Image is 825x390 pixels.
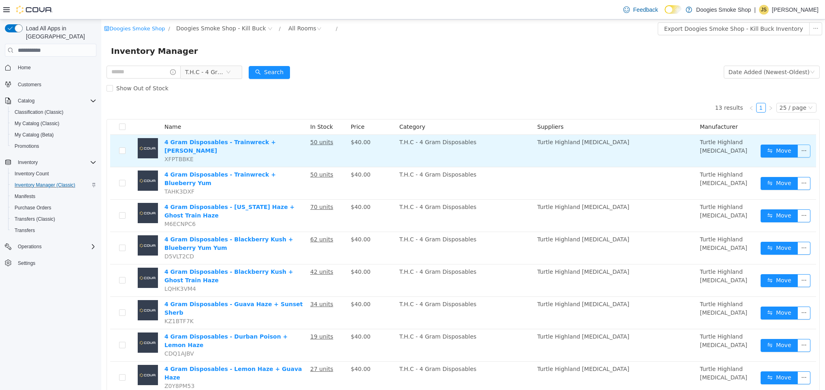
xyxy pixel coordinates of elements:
span: Home [18,64,31,71]
span: Turtle Highland [MEDICAL_DATA] [599,119,646,134]
button: Inventory Manager (Classic) [8,179,100,191]
td: T.H.C - 4 Gram Disposables [295,342,433,375]
span: Inventory Manager [10,25,102,38]
span: Manufacturer [599,104,637,111]
span: In Stock [209,104,232,111]
span: Category [298,104,324,111]
button: Inventory [2,157,100,168]
span: Transfers [11,226,96,235]
span: KZ1BTF7K [63,298,92,305]
span: Customers [15,79,96,89]
span: Operations [15,242,96,251]
span: Turtle Highland [MEDICAL_DATA] [599,249,646,264]
span: Turtle Highland [MEDICAL_DATA] [436,314,528,320]
span: $40.00 [249,346,269,353]
span: $40.00 [249,314,269,320]
span: Turtle Highland [MEDICAL_DATA] [599,346,646,361]
button: Catalog [2,95,100,107]
button: icon: swapMove [659,255,697,268]
button: icon: swapMove [659,158,697,170]
a: 4 Gram Disposables - Trainwreck + [PERSON_NAME] [63,119,175,134]
button: icon: swapMove [659,352,697,365]
i: icon: shop [3,6,8,12]
button: icon: swapMove [659,125,697,138]
nav: Complex example [5,58,96,290]
p: | [754,5,756,15]
span: Turtle Highland [MEDICAL_DATA] [436,281,528,288]
img: 4 Gram Disposables - Guava Haze + Sunset Sherb placeholder [36,281,57,301]
a: Feedback [620,2,661,18]
a: 4 Gram Disposables - Trainwreck + Blueberry Yum [63,152,175,167]
button: Transfers (Classic) [8,213,100,225]
li: Next Page [665,83,674,93]
button: icon: ellipsis [696,255,709,268]
span: Show Out of Stock [12,66,70,72]
span: / [178,6,179,12]
span: Inventory [18,159,38,166]
a: Purchase Orders [11,203,55,213]
span: $40.00 [249,152,269,158]
button: Inventory [15,158,41,167]
button: Operations [15,242,45,251]
span: My Catalog (Beta) [11,130,96,140]
td: T.H.C - 4 Gram Disposables [295,245,433,277]
u: 19 units [209,314,232,320]
a: icon: shopDoogies Smoke Shop [3,6,64,12]
button: icon: swapMove [659,190,697,203]
img: 4 Gram Disposables - Blackberry Kush + Blueberry Yum Yum placeholder [36,216,57,236]
span: My Catalog (Classic) [11,119,96,128]
span: LQHK3VM4 [63,266,95,273]
span: Inventory [15,158,96,167]
span: Turtle Highland [MEDICAL_DATA] [599,217,646,232]
span: Catalog [15,96,96,106]
span: XFPTBBKE [63,136,92,143]
span: Turtle Highland [MEDICAL_DATA] [436,249,528,256]
u: 50 units [209,119,232,126]
img: 4 Gram Disposables - Arizona Haze + Ghost Train Haze placeholder [36,183,57,204]
span: Name [63,104,80,111]
span: Turtle Highland [MEDICAL_DATA] [436,184,528,191]
div: All Rooms [187,3,215,15]
span: Manifests [15,193,35,200]
button: Settings [2,257,100,269]
span: D5VLT2CD [63,234,93,240]
span: Customers [18,81,41,88]
a: Classification (Classic) [11,107,67,117]
span: Feedback [633,6,658,14]
img: 4 Gram Disposables - Trainwreck + Jack Herer placeholder [36,119,57,139]
button: Customers [2,78,100,90]
span: My Catalog (Classic) [15,120,60,127]
a: 4 Gram Disposables - Durban Poison + Lemon Haze [63,314,186,329]
span: Transfers (Classic) [11,214,96,224]
span: Load All Apps in [GEOGRAPHIC_DATA] [23,24,96,40]
button: Export Doogies Smoke Shop - Kill Buck Inventory [556,3,708,16]
div: Jerica Sherlock [759,5,769,15]
td: T.H.C - 4 Gram Disposables [295,180,433,213]
a: 4 Gram Disposables - Blackberry Kush + Blueberry Yum Yum [63,217,192,232]
span: Transfers [15,227,35,234]
span: Turtle Highland [MEDICAL_DATA] [436,217,528,223]
button: icon: ellipsis [696,352,709,365]
button: icon: ellipsis [696,125,709,138]
a: Promotions [11,141,43,151]
i: icon: left [648,86,652,91]
span: CDQ1AJBV [63,331,93,337]
span: JS [761,5,767,15]
button: My Catalog (Classic) [8,118,100,129]
button: Operations [2,241,100,252]
a: Manifests [11,192,38,201]
span: Z0Y8PM53 [63,363,93,370]
span: Inventory Manager (Classic) [15,182,75,188]
button: Transfers [8,225,100,236]
button: Classification (Classic) [8,107,100,118]
button: Home [2,62,100,73]
img: 4 Gram Disposables - Durban Poison + Lemon Haze placeholder [36,313,57,333]
td: T.H.C - 4 Gram Disposables [295,115,433,148]
u: 62 units [209,217,232,223]
a: My Catalog (Beta) [11,130,57,140]
span: $40.00 [249,217,269,223]
u: 42 units [209,249,232,256]
p: Doogies Smoke Shop [696,5,751,15]
a: Inventory Count [11,169,52,179]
